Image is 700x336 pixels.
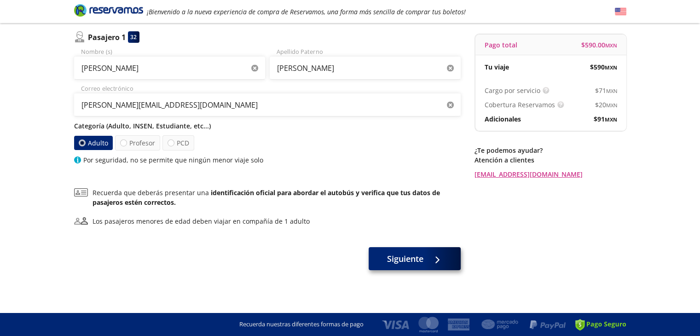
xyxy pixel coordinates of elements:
[485,114,521,124] p: Adicionales
[74,121,461,131] p: Categoría (Adulto, INSEN, Estudiante, etc...)
[74,3,143,20] a: Brand Logo
[581,40,617,50] span: $ 590.00
[93,188,461,207] p: Recuerda que deberás presentar una
[485,100,555,110] p: Cobertura Reservamos
[162,135,194,151] label: PCD
[88,32,126,43] p: Pasajero 1
[74,136,112,150] label: Adulto
[369,247,461,270] button: Siguiente
[83,155,263,165] p: Por seguridad, no se permite que ningún menor viaje solo
[474,155,626,165] p: Atención a clientes
[474,169,626,179] a: [EMAIL_ADDRESS][DOMAIN_NAME]
[606,87,617,94] small: MXN
[595,100,617,110] span: $ 20
[239,320,364,329] p: Recuerda nuestras diferentes formas de pago
[93,216,310,226] div: Los pasajeros menores de edad deben viajar en compañía de 1 adulto
[270,57,461,80] input: Apellido Paterno
[606,102,617,109] small: MXN
[485,40,517,50] p: Pago total
[605,42,617,49] small: MXN
[605,64,617,71] small: MXN
[594,114,617,124] span: $ 91
[485,86,540,95] p: Cargo por servicio
[595,86,617,95] span: $ 71
[147,7,466,16] em: ¡Bienvenido a la nueva experiencia de compra de Reservamos, una forma más sencilla de comprar tus...
[474,145,626,155] p: ¿Te podemos ayudar?
[605,116,617,123] small: MXN
[128,31,139,43] div: 32
[485,62,509,72] p: Tu viaje
[74,3,143,17] i: Brand Logo
[115,135,160,151] label: Profesor
[93,188,440,207] b: identificación oficial para abordar el autobús y verifica que tus datos de pasajeros estén correc...
[74,93,461,116] input: Correo electrónico
[387,253,423,265] span: Siguiente
[74,57,265,80] input: Nombre (s)
[590,62,617,72] span: $ 590
[615,6,626,17] button: English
